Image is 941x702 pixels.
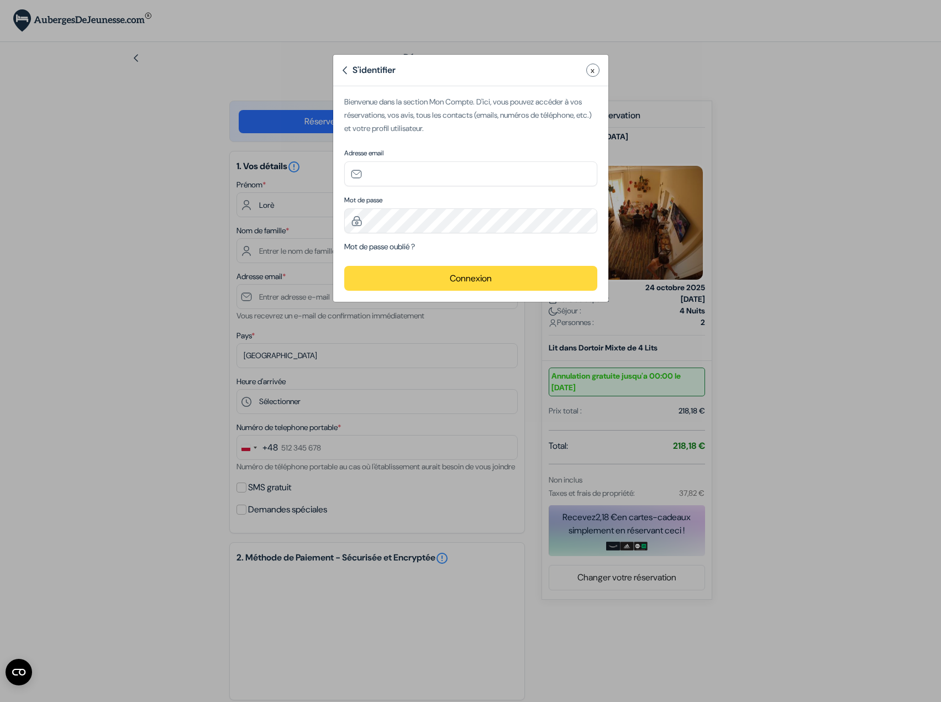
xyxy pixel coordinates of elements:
img: email.svg [351,169,362,180]
div: S'identifier [342,64,396,77]
button: Close [586,64,600,77]
label: Adresse email [344,148,597,158]
span: Bienvenue dans la section Mon Compte. D'ici, vous pouvez accéder à vos réservations, vos avis, to... [344,97,592,133]
a: Mot de passe oublié ? [344,242,415,252]
button: Connexion [344,266,597,291]
span: x [591,65,595,76]
img: lock.svg [351,216,362,227]
button: Ouvrir le widget CMP [6,659,32,685]
img: arrow-left.svg [342,66,347,75]
label: Mot de passe [344,195,597,205]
